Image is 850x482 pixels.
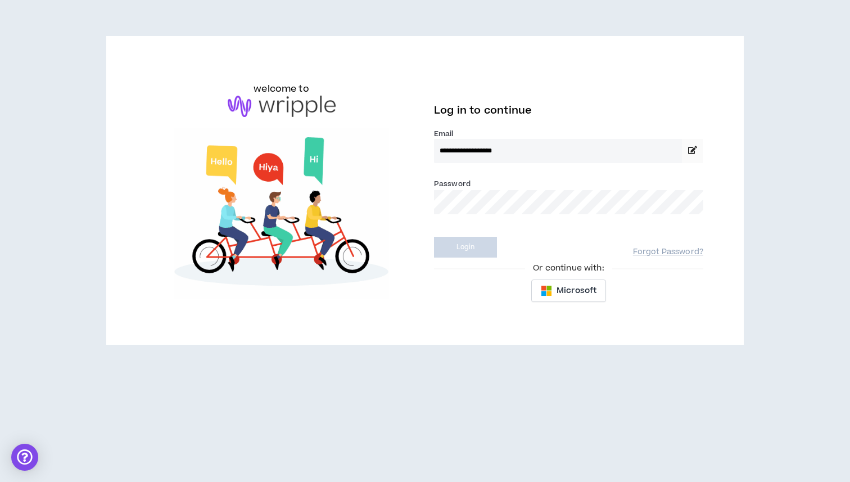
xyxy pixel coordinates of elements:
[434,179,471,189] label: Password
[434,237,497,258] button: Login
[147,128,416,299] img: Welcome to Wripple
[525,262,612,274] span: Or continue with:
[434,103,532,118] span: Log in to continue
[531,280,606,302] button: Microsoft
[633,247,703,258] a: Forgot Password?
[228,96,336,117] img: logo-brand.png
[557,285,596,297] span: Microsoft
[434,129,703,139] label: Email
[11,444,38,471] div: Open Intercom Messenger
[254,82,309,96] h6: welcome to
